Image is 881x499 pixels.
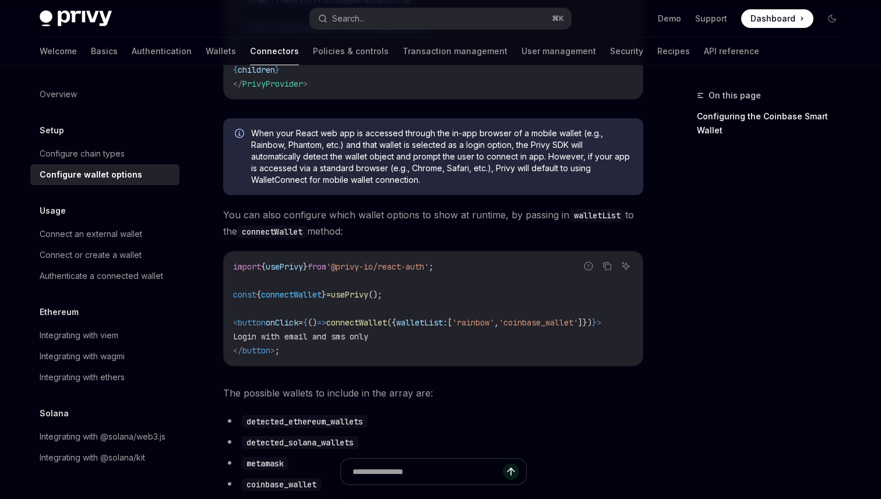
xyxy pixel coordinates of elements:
[40,204,66,218] h5: Usage
[308,261,326,272] span: from
[326,289,331,300] span: =
[40,168,142,182] div: Configure wallet options
[310,8,571,29] button: Search...⌘K
[569,209,625,222] code: walletList
[396,317,447,328] span: walletList:
[592,317,597,328] span: }
[387,317,396,328] span: ({
[40,227,142,241] div: Connect an external wallet
[235,129,246,140] svg: Info
[30,346,179,367] a: Integrating with wagmi
[238,65,275,75] span: children
[308,317,317,328] span: ()
[238,317,266,328] span: button
[303,317,308,328] span: {
[30,426,179,447] a: Integrating with @solana/web3.js
[581,259,596,274] button: Report incorrect code
[250,37,299,65] a: Connectors
[233,317,238,328] span: <
[266,261,303,272] span: usePrivy
[223,385,643,401] span: The possible wallets to include in the array are:
[261,289,322,300] span: connectWallet
[270,345,275,356] span: >
[823,9,841,28] button: Toggle dark mode
[30,325,179,346] a: Integrating with viem
[275,345,280,356] span: ;
[298,317,303,328] span: =
[30,245,179,266] a: Connect or create a wallet
[242,345,270,356] span: button
[313,37,389,65] a: Policies & controls
[40,451,145,465] div: Integrating with @solana/kit
[317,317,326,328] span: =>
[40,430,165,444] div: Integrating with @solana/web3.js
[326,317,387,328] span: connectWallet
[30,367,179,388] a: Integrating with ethers
[597,317,601,328] span: >
[403,37,508,65] a: Transaction management
[251,128,632,186] span: When your React web app is accessed through the in-app browser of a mobile wallet (e.g., Rainbow,...
[256,289,261,300] span: {
[695,13,727,24] a: Support
[40,123,64,137] h5: Setup
[242,415,368,428] code: detected_ethereum_wallets
[266,317,298,328] span: onClick
[223,207,643,239] span: You can also configure which wallet options to show at runtime, by passing in to the method:
[322,289,326,300] span: }
[91,37,118,65] a: Basics
[578,317,592,328] span: ]})
[40,147,125,161] div: Configure chain types
[237,225,307,238] code: connectWallet
[452,317,494,328] span: 'rainbow'
[233,289,256,300] span: const
[658,13,681,24] a: Demo
[206,37,236,65] a: Wallets
[40,370,125,384] div: Integrating with ethers
[332,12,365,26] div: Search...
[242,436,358,449] code: detected_solana_wallets
[503,463,519,480] button: Send message
[303,79,308,89] span: >
[30,84,179,105] a: Overview
[233,331,368,342] span: Login with email and sms only
[521,37,596,65] a: User management
[275,65,280,75] span: }
[331,289,368,300] span: usePrivy
[233,79,242,89] span: </
[326,261,429,272] span: '@privy-io/react-auth'
[40,328,118,342] div: Integrating with viem
[30,143,179,164] a: Configure chain types
[30,447,179,468] a: Integrating with @solana/kit
[242,79,303,89] span: PrivyProvider
[368,289,382,300] span: ();
[30,224,179,245] a: Connect an external wallet
[429,261,434,272] span: ;
[494,317,499,328] span: ,
[40,87,77,101] div: Overview
[40,10,112,27] img: dark logo
[233,261,261,272] span: import
[40,349,125,363] div: Integrating with wagmi
[600,259,615,274] button: Copy the contents from the code block
[741,9,813,28] a: Dashboard
[40,37,77,65] a: Welcome
[233,65,238,75] span: {
[447,317,452,328] span: [
[499,317,578,328] span: 'coinbase_wallet'
[233,345,242,356] span: </
[261,261,266,272] span: {
[40,406,69,420] h5: Solana
[552,14,564,23] span: ⌘ K
[40,269,163,283] div: Authenticate a connected wallet
[657,37,690,65] a: Recipes
[697,107,851,140] a: Configuring the Coinbase Smart Wallet
[303,261,308,272] span: }
[709,89,761,102] span: On this page
[610,37,643,65] a: Security
[30,164,179,185] a: Configure wallet options
[704,37,759,65] a: API reference
[750,13,795,24] span: Dashboard
[618,259,633,274] button: Ask AI
[30,266,179,286] a: Authenticate a connected wallet
[40,248,142,262] div: Connect or create a wallet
